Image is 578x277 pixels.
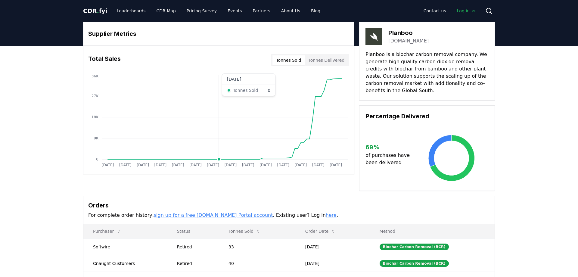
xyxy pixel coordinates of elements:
[365,152,415,166] p: of purchases have been delivered
[83,238,167,255] td: Softwire
[88,212,490,219] p: For complete order history, . Existing user? Log in .
[277,163,289,167] tspan: [DATE]
[225,163,237,167] tspan: [DATE]
[88,201,490,210] h3: Orders
[172,163,184,167] tspan: [DATE]
[88,225,126,237] button: Purchaser
[152,5,181,16] a: CDR Map
[102,163,114,167] tspan: [DATE]
[365,51,489,94] p: Planboo is a biochar carbon removal company. We generate high quality carbon dioxide removal cred...
[177,260,214,266] div: Retired
[177,244,214,250] div: Retired
[276,5,305,16] a: About Us
[83,255,167,272] td: Cnaught Customers
[96,157,98,161] tspan: 0
[83,7,107,15] a: CDR.fyi
[119,163,132,167] tspan: [DATE]
[112,5,151,16] a: Leaderboards
[97,7,99,14] span: .
[296,255,370,272] td: [DATE]
[419,5,451,16] a: Contact us
[388,28,429,37] h3: Planboo
[92,74,99,78] tspan: 36K
[330,163,342,167] tspan: [DATE]
[154,163,167,167] tspan: [DATE]
[189,163,202,167] tspan: [DATE]
[88,54,121,66] h3: Total Sales
[295,163,307,167] tspan: [DATE]
[326,212,337,218] a: here
[88,29,349,38] h3: Supplier Metrics
[94,136,99,140] tspan: 9K
[92,115,99,119] tspan: 18K
[296,238,370,255] td: [DATE]
[375,228,490,234] p: Method
[219,238,296,255] td: 33
[300,225,341,237] button: Order Date
[137,163,149,167] tspan: [DATE]
[154,212,273,218] a: sign up for a free [DOMAIN_NAME] Portal account
[83,7,107,14] span: CDR fyi
[182,5,222,16] a: Pricing Survey
[312,163,325,167] tspan: [DATE]
[365,112,489,121] h3: Percentage Delivered
[272,55,305,65] button: Tonnes Sold
[219,255,296,272] td: 40
[380,244,449,250] div: Biochar Carbon Removal (BCR)
[207,163,219,167] tspan: [DATE]
[365,143,415,152] h3: 69 %
[259,163,272,167] tspan: [DATE]
[419,5,480,16] nav: Main
[457,8,476,14] span: Log in
[248,5,275,16] a: Partners
[92,94,99,98] tspan: 27K
[388,37,429,45] a: [DOMAIN_NAME]
[112,5,325,16] nav: Main
[224,225,266,237] button: Tonnes Sold
[305,55,348,65] button: Tonnes Delivered
[242,163,254,167] tspan: [DATE]
[380,260,449,267] div: Biochar Carbon Removal (BCR)
[223,5,247,16] a: Events
[172,228,214,234] p: Status
[452,5,480,16] a: Log in
[365,28,382,45] img: Planboo-logo
[306,5,325,16] a: Blog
